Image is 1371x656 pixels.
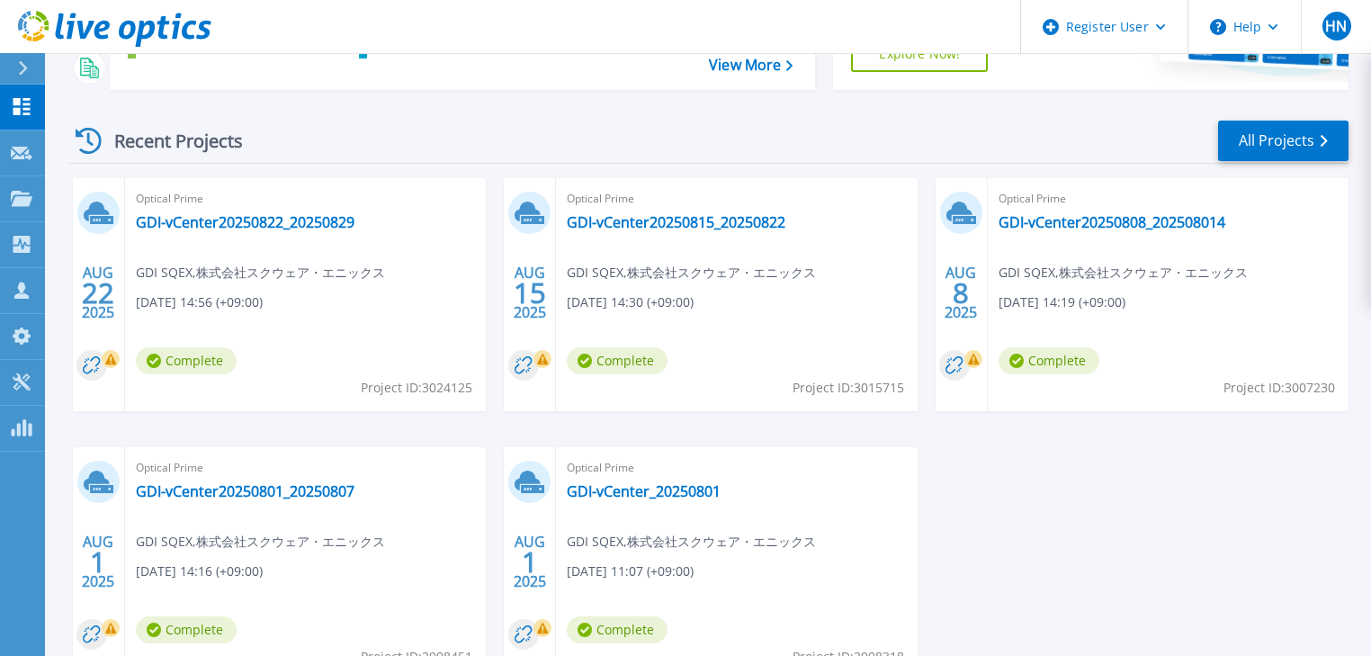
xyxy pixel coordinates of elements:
[136,189,475,209] span: Optical Prime
[953,285,969,301] span: 8
[567,263,816,283] span: GDI SQEX , 株式会社スクウェア・エニックス
[136,347,237,374] span: Complete
[136,292,263,312] span: [DATE] 14:56 (+09:00)
[90,554,106,570] span: 1
[69,119,267,163] div: Recent Projects
[514,285,546,301] span: 15
[851,36,988,72] a: Explore Now!
[136,482,354,500] a: GDI-vCenter20250801_20250807
[944,260,978,326] div: AUG 2025
[567,213,785,231] a: GDI-vCenter20250815_20250822
[567,482,721,500] a: GDI-vCenter_20250801
[567,347,668,374] span: Complete
[1223,378,1335,398] span: Project ID: 3007230
[999,292,1125,312] span: [DATE] 14:19 (+09:00)
[136,213,354,231] a: GDI-vCenter20250822_20250829
[999,347,1099,374] span: Complete
[513,529,547,595] div: AUG 2025
[81,529,115,595] div: AUG 2025
[1325,19,1347,33] span: HN
[361,378,472,398] span: Project ID: 3024125
[567,189,906,209] span: Optical Prime
[136,263,385,283] span: GDI SQEX , 株式会社スクウェア・エニックス
[999,213,1225,231] a: GDI-vCenter20250808_202508014
[82,285,114,301] span: 22
[567,292,694,312] span: [DATE] 14:30 (+09:00)
[522,554,538,570] span: 1
[999,189,1338,209] span: Optical Prime
[709,57,793,74] a: View More
[81,260,115,326] div: AUG 2025
[1218,121,1349,161] a: All Projects
[567,562,694,581] span: [DATE] 11:07 (+09:00)
[136,532,385,552] span: GDI SQEX , 株式会社スクウェア・エニックス
[567,616,668,643] span: Complete
[999,263,1248,283] span: GDI SQEX , 株式会社スクウェア・エニックス
[136,562,263,581] span: [DATE] 14:16 (+09:00)
[567,458,906,478] span: Optical Prime
[567,532,816,552] span: GDI SQEX , 株式会社スクウェア・エニックス
[793,378,904,398] span: Project ID: 3015715
[513,260,547,326] div: AUG 2025
[136,458,475,478] span: Optical Prime
[136,616,237,643] span: Complete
